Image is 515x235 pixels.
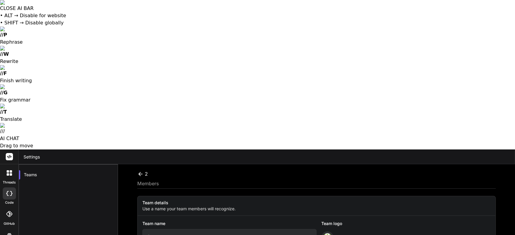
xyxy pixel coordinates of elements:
[137,180,159,188] div: members
[4,221,15,226] label: GitHub
[142,221,165,229] label: Team name
[19,168,118,181] div: Teams
[138,200,495,206] label: Team details
[137,170,148,177] div: 2
[321,221,379,231] div: Team logo
[3,180,16,185] label: threads
[138,206,495,212] label: Use a name your team members will recognize.
[5,200,14,205] label: code
[19,149,515,164] header: Settings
